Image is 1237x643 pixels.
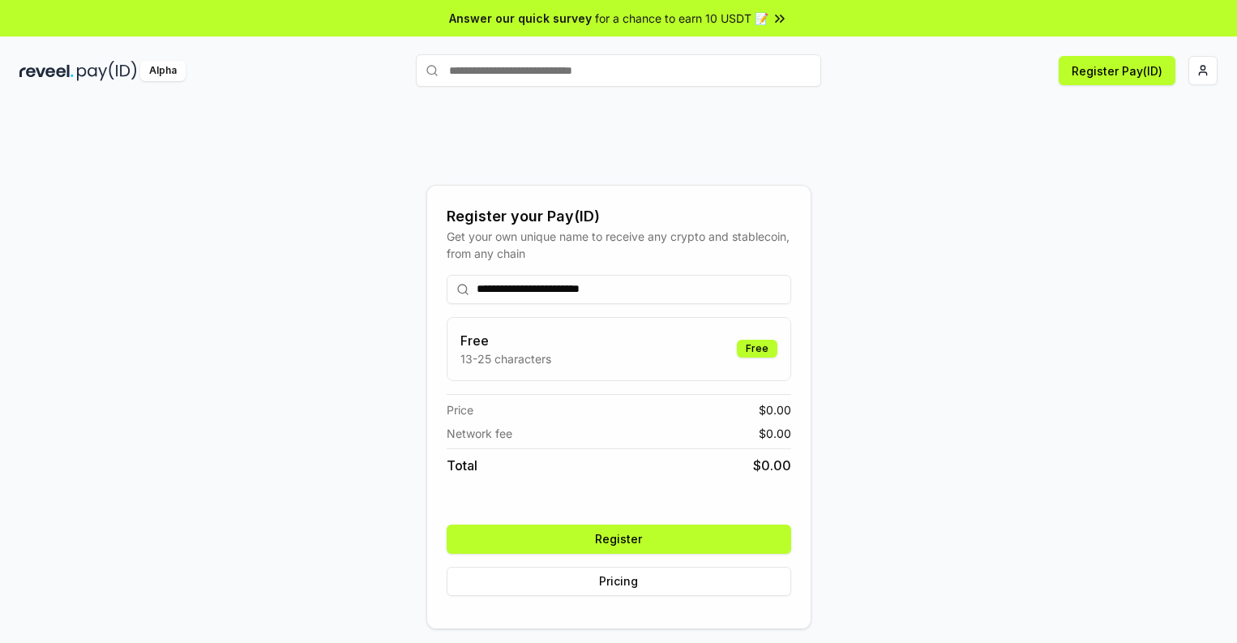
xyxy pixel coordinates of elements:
[140,61,186,81] div: Alpha
[447,205,791,228] div: Register your Pay(ID)
[447,525,791,554] button: Register
[77,61,137,81] img: pay_id
[447,567,791,596] button: Pricing
[447,228,791,262] div: Get your own unique name to receive any crypto and stablecoin, from any chain
[447,401,473,418] span: Price
[447,456,477,475] span: Total
[19,61,74,81] img: reveel_dark
[753,456,791,475] span: $ 0.00
[460,350,551,367] p: 13-25 characters
[449,10,592,27] span: Answer our quick survey
[1059,56,1175,85] button: Register Pay(ID)
[595,10,768,27] span: for a chance to earn 10 USDT 📝
[759,425,791,442] span: $ 0.00
[447,425,512,442] span: Network fee
[737,340,777,358] div: Free
[759,401,791,418] span: $ 0.00
[460,331,551,350] h3: Free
